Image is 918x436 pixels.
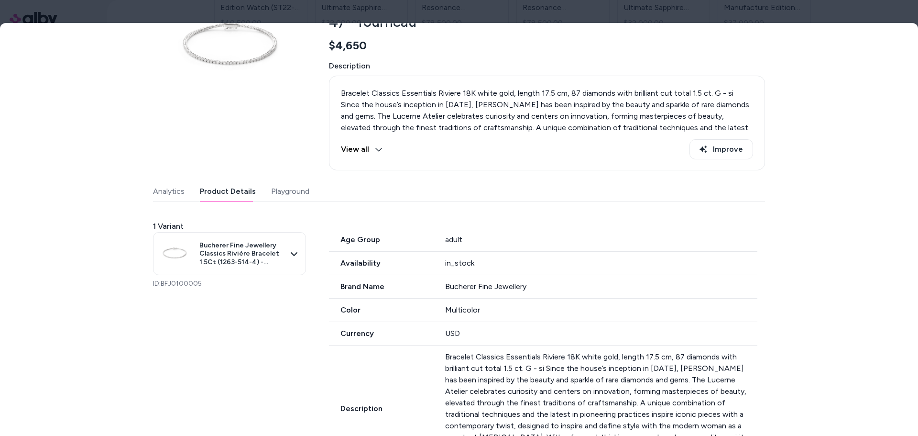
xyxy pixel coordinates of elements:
span: Age Group [329,234,434,246]
button: Product Details [200,182,256,201]
span: Description [329,403,434,414]
p: ID: BFJ0100005 [153,279,306,289]
button: Bucherer Fine Jewellery Classics Rivière Bracelet 1.5Ct (1263-514-4) - Tourneau [153,232,306,275]
div: in_stock [445,257,758,269]
button: Playground [271,182,309,201]
div: adult [445,234,758,246]
span: 1 Variant [153,221,184,232]
div: USD [445,328,758,339]
span: Currency [329,328,434,339]
div: Bucherer Fine Jewellery [445,281,758,292]
img: BFJ0100005.png [155,235,194,273]
button: Improve [689,139,753,159]
span: Bucherer Fine Jewellery Classics Rivière Bracelet 1.5Ct (1263-514-4) - Tourneau [199,241,284,267]
span: Color [329,304,434,316]
div: Multicolor [445,304,758,316]
button: View all [341,139,382,159]
span: Brand Name [329,281,434,292]
p: Bracelet Classics Essentials Riviere 18K white gold, length 17.5 cm, 87 diamonds with brilliant c... [341,88,753,179]
span: Description [329,60,765,72]
span: Availability [329,257,434,269]
button: Analytics [153,182,185,201]
span: $4,650 [329,38,367,53]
